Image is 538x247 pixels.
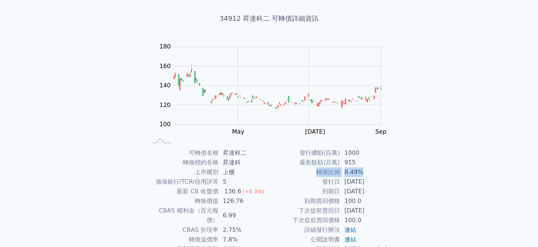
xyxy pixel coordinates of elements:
[305,128,325,135] tspan: [DATE]
[344,236,356,243] a: 連結
[340,158,391,167] td: 915
[269,177,340,187] td: 發行日
[218,206,269,225] td: 6.99
[344,226,356,233] a: 連結
[269,148,340,158] td: 發行總額(百萬)
[218,225,269,235] td: 2.75%
[218,177,269,187] td: 5
[218,148,269,158] td: 昇達科二
[269,196,340,206] td: 到期賣回價格
[148,225,218,235] td: CBAS 折現率
[340,216,391,225] td: 100.0
[340,167,391,177] td: 8.49%
[218,196,269,206] td: 126.76
[148,177,218,187] td: 擔保銀行/TCRI信用評等
[269,225,340,235] td: 詳細發行辦法
[340,187,391,196] td: [DATE]
[218,167,269,177] td: 上櫃
[340,177,391,187] td: [DATE]
[375,128,386,135] tspan: Sep
[269,158,340,167] td: 最新餘額(百萬)
[148,196,218,206] td: 轉換價值
[148,206,218,225] td: CBAS 權利金（百元報價）
[159,82,171,89] tspan: 140
[148,167,218,177] td: 上市櫃別
[159,43,171,50] tspan: 180
[269,216,340,225] td: 下次提前賣回價格
[340,148,391,158] td: 1000
[269,206,340,216] td: 下次提前賣回日
[159,101,171,109] tspan: 120
[340,206,391,216] td: [DATE]
[269,167,340,177] td: 轉換比例
[148,235,218,244] td: 轉換溢價率
[269,235,340,244] td: 公開說明書
[340,196,391,206] td: 100.0
[243,188,264,194] span: (+0.3%)
[148,148,218,158] td: 可轉債名稱
[159,63,171,70] tspan: 160
[223,187,243,196] div: 136.6
[218,235,269,244] td: 7.8%
[159,121,171,128] tspan: 100
[269,187,340,196] td: 到期日
[218,158,269,167] td: 昇達科
[156,43,393,135] g: Chart
[139,13,400,24] h1: 34912 昇達科二 可轉債詳細資訊
[232,128,244,135] tspan: May
[148,158,218,167] td: 轉換標的名稱
[148,187,218,196] td: 最新 CB 收盤價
